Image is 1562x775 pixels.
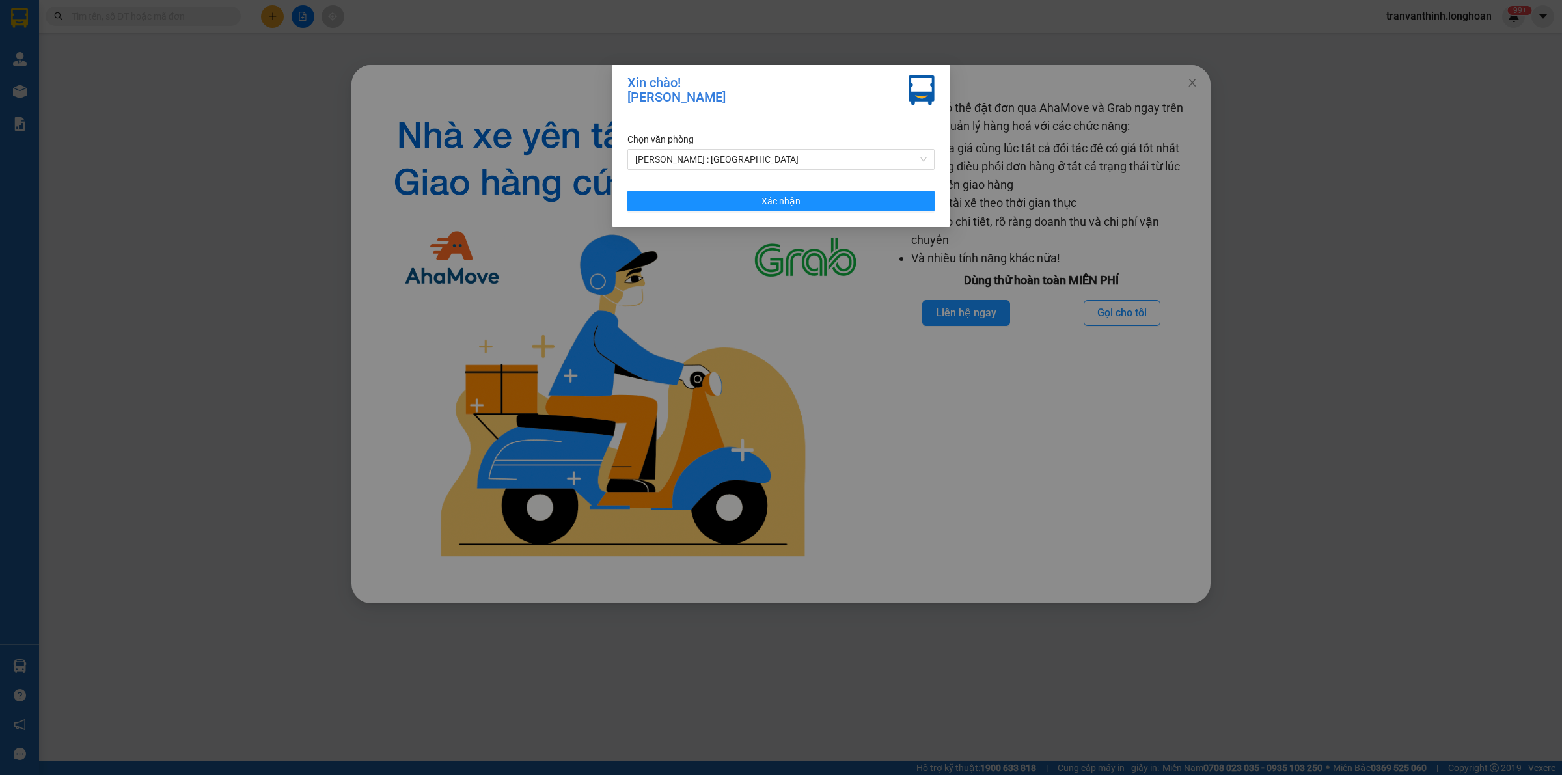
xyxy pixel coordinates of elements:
[635,150,927,169] span: Hồ Chí Minh : Kho Quận 12
[909,75,935,105] img: vxr-icon
[627,191,935,211] button: Xác nhận
[627,75,726,105] div: Xin chào! [PERSON_NAME]
[627,132,935,146] div: Chọn văn phòng
[761,194,801,208] span: Xác nhận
